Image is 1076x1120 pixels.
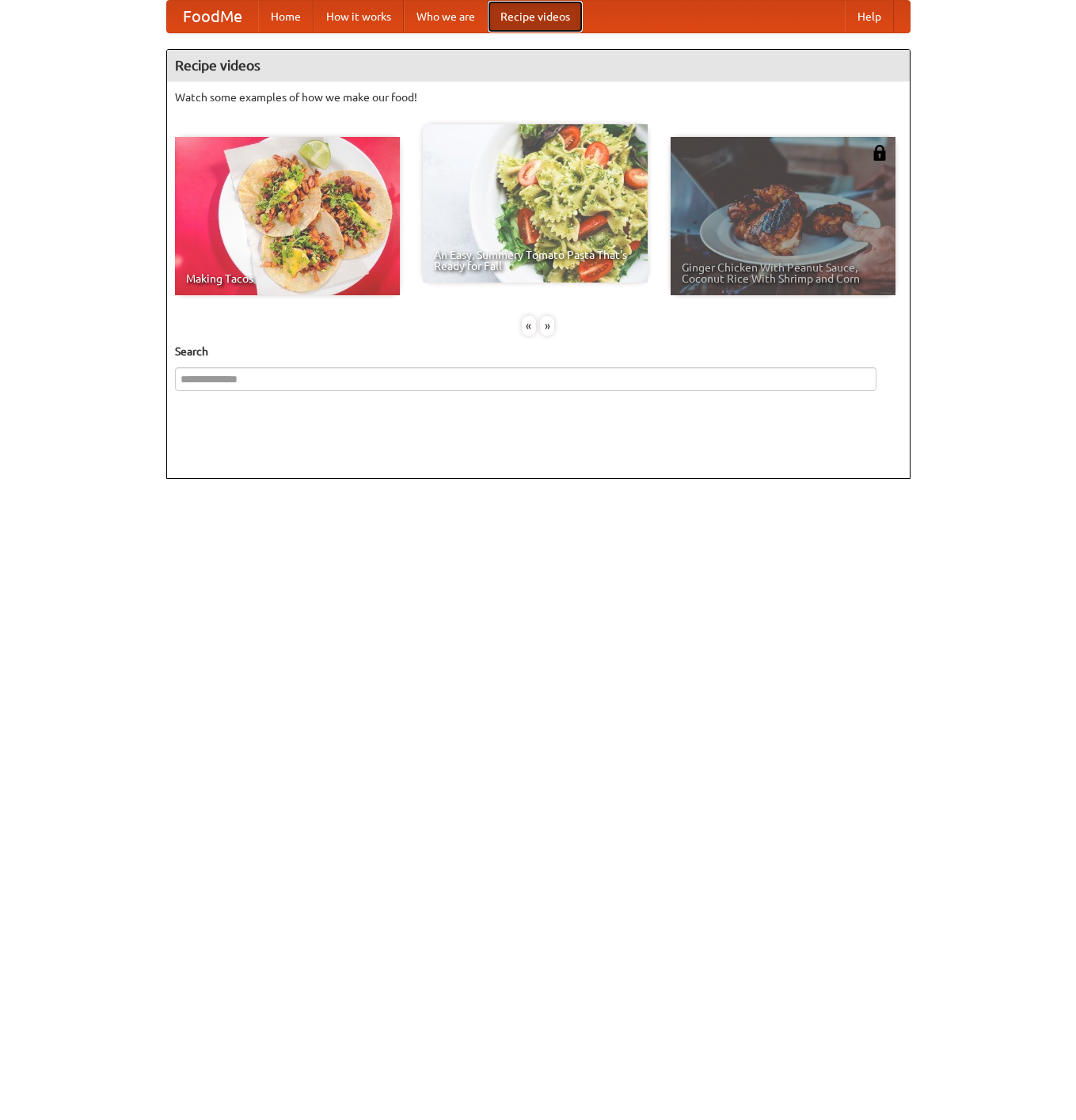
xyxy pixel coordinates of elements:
img: 483408.png [872,145,888,161]
div: » [540,316,554,336]
a: Who we are [404,1,488,32]
h4: Recipe videos [167,50,910,82]
h5: Search [175,344,902,359]
a: FoodMe [167,1,258,32]
p: Watch some examples of how we make our food! [175,89,902,105]
div: « [522,316,536,336]
span: Making Tacos [186,273,389,284]
a: An Easy, Summery Tomato Pasta That's Ready for Fall [423,124,648,283]
a: Home [258,1,314,32]
span: An Easy, Summery Tomato Pasta That's Ready for Fall [434,249,637,271]
a: Recipe videos [488,1,583,32]
a: How it works [314,1,404,32]
a: Help [845,1,894,32]
a: Making Tacos [175,137,400,295]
